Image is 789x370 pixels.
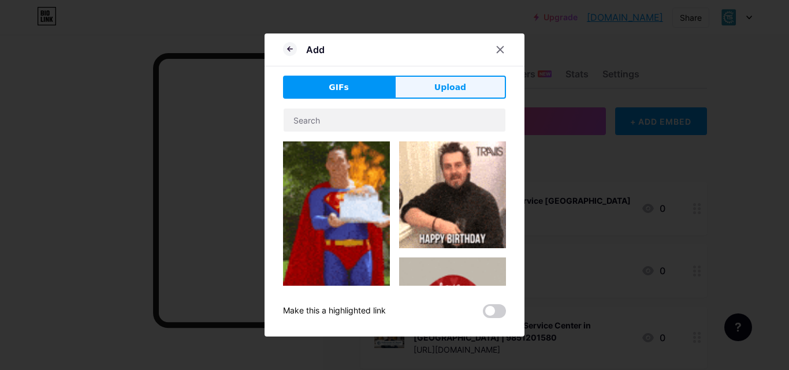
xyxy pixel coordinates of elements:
img: Gihpy [399,257,506,364]
span: Upload [434,81,466,94]
button: Upload [394,76,506,99]
div: Add [306,43,325,57]
img: Gihpy [399,141,506,248]
button: GIFs [283,76,394,99]
input: Search [284,109,505,132]
div: Make this a highlighted link [283,304,386,318]
span: GIFs [329,81,349,94]
img: Gihpy [283,141,390,290]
